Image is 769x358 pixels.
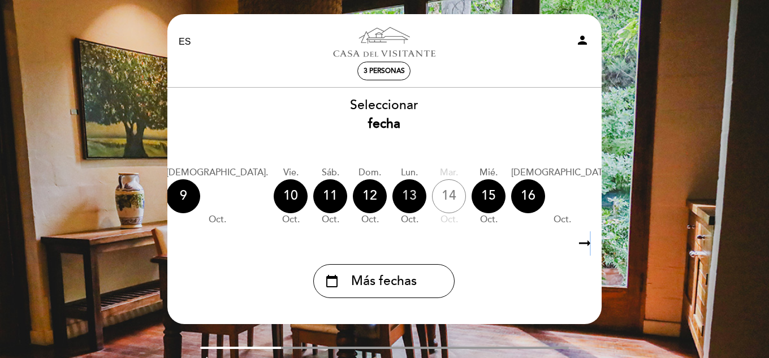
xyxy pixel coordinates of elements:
[166,96,602,133] div: Seleccionar
[313,213,347,226] div: oct.
[364,67,405,75] span: 3 personas
[392,166,426,179] div: lun.
[472,213,506,226] div: oct.
[511,213,613,226] div: oct.
[353,179,387,213] div: 12
[392,213,426,226] div: oct.
[576,33,589,51] button: person
[353,213,387,226] div: oct.
[472,179,506,213] div: 15
[432,179,466,213] div: 14
[274,179,308,213] div: 10
[166,179,200,213] div: 9
[511,166,613,179] div: [DEMOGRAPHIC_DATA].
[432,166,466,179] div: mar.
[313,27,455,58] a: Casa del Visitante de Bodega [GEOGRAPHIC_DATA][PERSON_NAME]
[576,231,593,256] i: arrow_right_alt
[166,166,268,179] div: [DEMOGRAPHIC_DATA].
[432,213,466,226] div: oct.
[351,272,417,291] span: Más fechas
[166,213,268,226] div: oct.
[472,166,506,179] div: mié.
[274,213,308,226] div: oct.
[353,166,387,179] div: dom.
[368,116,400,132] b: fecha
[313,166,347,179] div: sáb.
[274,166,308,179] div: vie.
[511,179,545,213] div: 16
[325,271,339,291] i: calendar_today
[313,179,347,213] div: 11
[576,33,589,47] i: person
[392,179,426,213] div: 13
